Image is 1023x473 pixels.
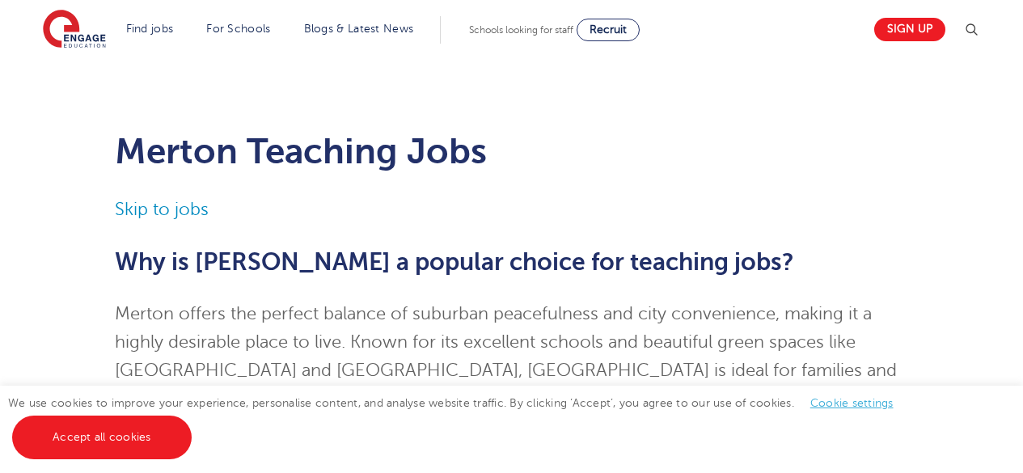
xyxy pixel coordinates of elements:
[304,23,414,35] a: Blogs & Latest News
[115,248,794,276] span: Why is [PERSON_NAME] a popular choice for teaching jobs?
[874,18,945,41] a: Sign up
[469,24,573,36] span: Schools looking for staff
[590,23,627,36] span: Recruit
[206,23,270,35] a: For Schools
[115,131,908,171] h1: Merton Teaching Jobs
[12,416,192,459] a: Accept all cookies
[126,23,174,35] a: Find jobs
[115,200,209,219] a: Skip to jobs
[810,397,894,409] a: Cookie settings
[43,10,106,50] img: Engage Education
[577,19,640,41] a: Recruit
[8,397,910,443] span: We use cookies to improve your experience, personalise content, and analyse website traffic. By c...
